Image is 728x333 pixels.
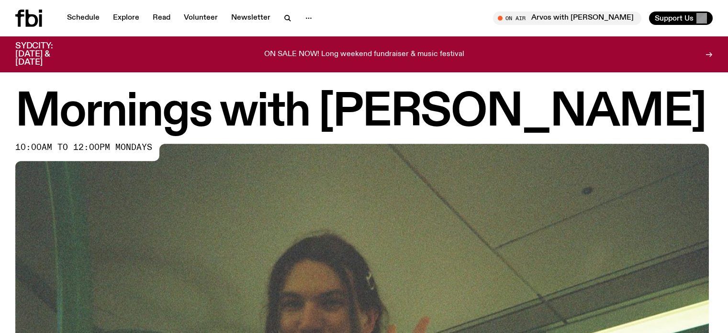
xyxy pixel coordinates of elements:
a: Explore [107,11,145,25]
button: Support Us [649,11,713,25]
a: Volunteer [178,11,224,25]
button: On AirArvos with [PERSON_NAME] [493,11,641,25]
a: Newsletter [225,11,276,25]
h3: SYDCITY: [DATE] & [DATE] [15,42,77,67]
p: ON SALE NOW! Long weekend fundraiser & music festival [264,50,464,59]
a: Read [147,11,176,25]
a: Schedule [61,11,105,25]
h1: Mornings with [PERSON_NAME] [15,91,713,134]
span: Support Us [655,14,694,23]
span: 10:00am to 12:00pm mondays [15,144,152,151]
